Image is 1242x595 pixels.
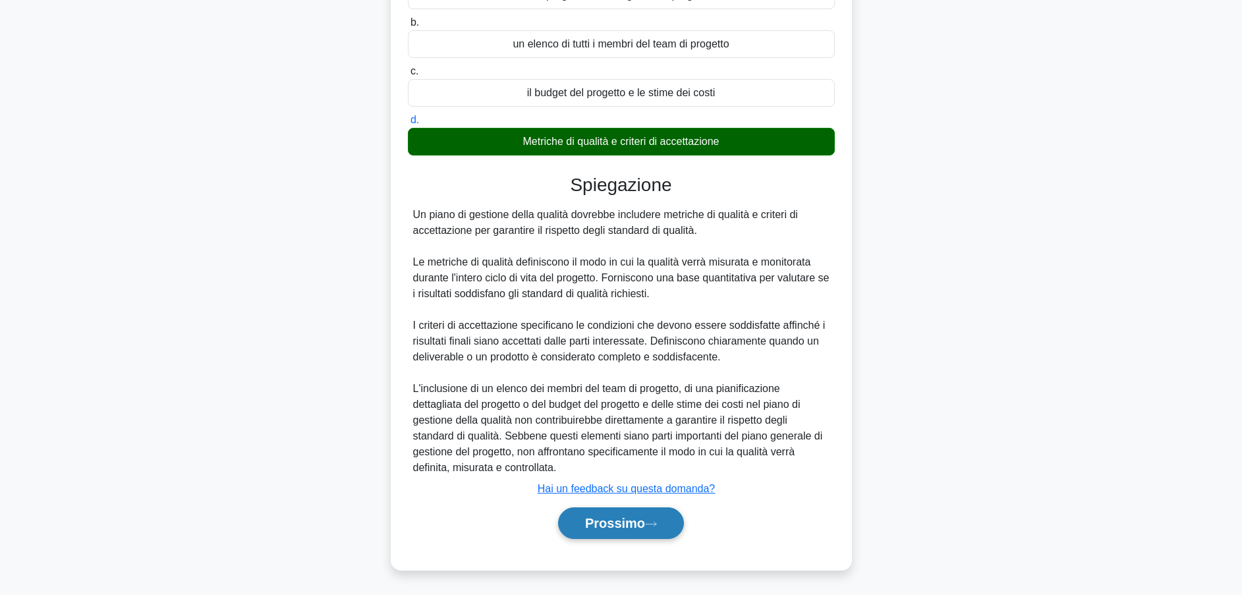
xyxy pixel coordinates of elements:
span: b. [410,16,419,28]
span: c. [410,65,418,76]
div: un elenco di tutti i membri del team di progetto [408,30,835,58]
h3: Spiegazione [416,174,827,196]
div: Un piano di gestione della qualità dovrebbe includere metriche di qualità e criteri di accettazio... [413,207,830,476]
span: d. [410,114,419,125]
button: Prossimo [558,507,684,539]
a: Hai un feedback su questa domanda? [538,483,716,494]
div: Metriche di qualità e criteri di accettazione [408,128,835,156]
font: Prossimo [585,516,645,530]
div: il budget del progetto e le stime dei costi [408,79,835,107]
